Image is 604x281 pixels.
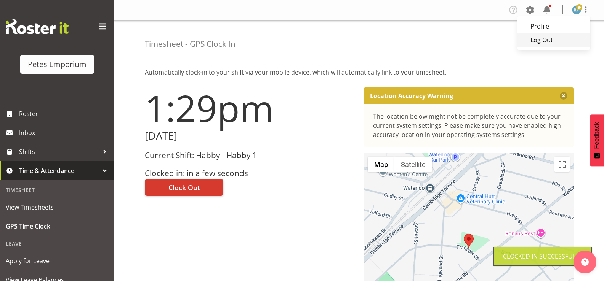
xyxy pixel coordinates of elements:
div: Timesheet [2,182,112,198]
a: Apply for Leave [2,251,112,270]
span: Clock Out [168,183,200,192]
a: View Timesheets [2,198,112,217]
img: reina-puketapu721.jpg [572,5,581,14]
img: help-xxl-2.png [581,258,589,266]
div: Petes Emporium [28,59,87,70]
span: Roster [19,108,111,119]
button: Clock Out [145,179,223,196]
h1: 1:29pm [145,87,355,129]
span: Feedback [593,122,600,149]
h2: [DATE] [145,130,355,142]
div: Clocked in Successfully [503,252,582,261]
div: Leave [2,236,112,251]
button: Close message [560,92,567,100]
span: Apply for Leave [6,255,109,267]
a: GPS Time Clock [2,217,112,236]
span: GPS Time Clock [6,221,109,232]
a: Profile [517,19,590,33]
h3: Current Shift: Habby - Habby 1 [145,151,355,160]
a: Log Out [517,33,590,47]
img: Rosterit website logo [6,19,69,34]
h4: Timesheet - GPS Clock In [145,40,236,48]
span: Time & Attendance [19,165,99,176]
p: Location Accuracy Warning [370,92,453,100]
button: Show street map [368,157,394,172]
span: View Timesheets [6,202,109,213]
p: Automatically clock-in to your shift via your mobile device, which will automatically link to you... [145,68,574,77]
div: The location below might not be completely accurate due to your current system settings. Please m... [373,112,565,139]
span: Inbox [19,127,111,138]
button: Toggle fullscreen view [554,157,570,172]
button: Feedback - Show survey [590,114,604,166]
span: Shifts [19,146,99,157]
h3: Clocked in: in a few seconds [145,169,355,178]
button: Show satellite imagery [394,157,432,172]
